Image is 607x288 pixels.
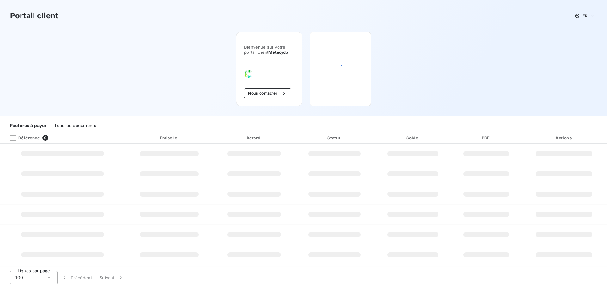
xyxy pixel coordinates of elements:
[54,119,96,132] div: Tous les documents
[58,271,96,284] button: Précédent
[10,10,58,21] h3: Portail client
[5,135,40,141] div: Référence
[244,45,294,55] span: Bienvenue sur votre portail client .
[453,135,520,141] div: PDF
[582,13,587,18] span: FR
[10,119,46,132] div: Factures à payer
[296,135,373,141] div: Statut
[42,135,48,141] span: 0
[375,135,450,141] div: Solde
[15,274,23,281] span: 100
[522,135,606,141] div: Actions
[244,70,285,78] img: Company logo
[268,50,288,55] span: Meteojob
[126,135,212,141] div: Émise le
[244,88,291,98] button: Nous contacter
[96,271,128,284] button: Suivant
[215,135,293,141] div: Retard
